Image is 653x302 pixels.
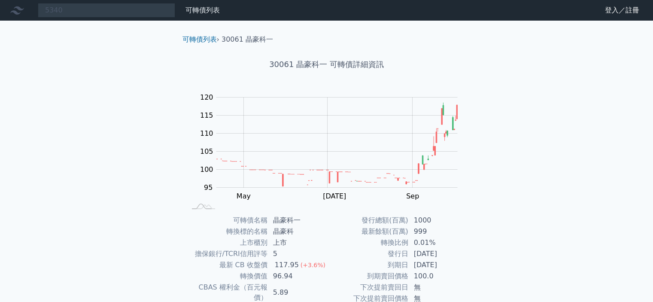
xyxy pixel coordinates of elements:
li: › [182,34,219,45]
input: 搜尋可轉債 代號／名稱 [38,3,175,18]
td: 擔保銀行/TCRI信用評等 [186,248,268,259]
tspan: 110 [200,129,213,137]
td: 上市櫃別 [186,237,268,248]
tspan: 100 [200,165,213,174]
td: 最新 CB 收盤價 [186,259,268,271]
tspan: May [237,192,251,200]
tspan: 120 [200,93,213,101]
td: 最新餘額(百萬) [327,226,409,237]
td: 到期日 [327,259,409,271]
td: 0.01% [409,237,468,248]
td: 發行總額(百萬) [327,215,409,226]
g: Chart [195,93,470,218]
td: 5 [268,248,327,259]
td: [DATE] [409,259,468,271]
td: 100.0 [409,271,468,282]
td: 轉換標的名稱 [186,226,268,237]
tspan: 105 [200,147,213,156]
td: 999 [409,226,468,237]
td: 發行日 [327,248,409,259]
iframe: Chat Widget [610,261,653,302]
tspan: 95 [204,183,213,192]
div: 聊天小工具 [610,261,653,302]
tspan: 115 [200,111,213,119]
td: 到期賣回價格 [327,271,409,282]
td: 上市 [268,237,327,248]
a: 登入／註冊 [598,3,646,17]
td: [DATE] [409,248,468,259]
td: 轉換比例 [327,237,409,248]
tspan: Sep [406,192,419,200]
td: 96.94 [268,271,327,282]
a: 可轉債列表 [182,35,217,43]
td: 下次提前賣回日 [327,282,409,293]
td: 晶豪科 [268,226,327,237]
li: 30061 晶豪科一 [222,34,273,45]
span: (+3.6%) [301,262,325,268]
a: 可轉債列表 [185,6,220,14]
td: 晶豪科一 [268,215,327,226]
td: 轉換價值 [186,271,268,282]
td: 無 [409,282,468,293]
h1: 30061 晶豪科一 可轉債詳細資訊 [176,58,478,70]
tspan: [DATE] [323,192,346,200]
td: 1000 [409,215,468,226]
div: 117.95 [273,260,301,270]
td: 可轉債名稱 [186,215,268,226]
